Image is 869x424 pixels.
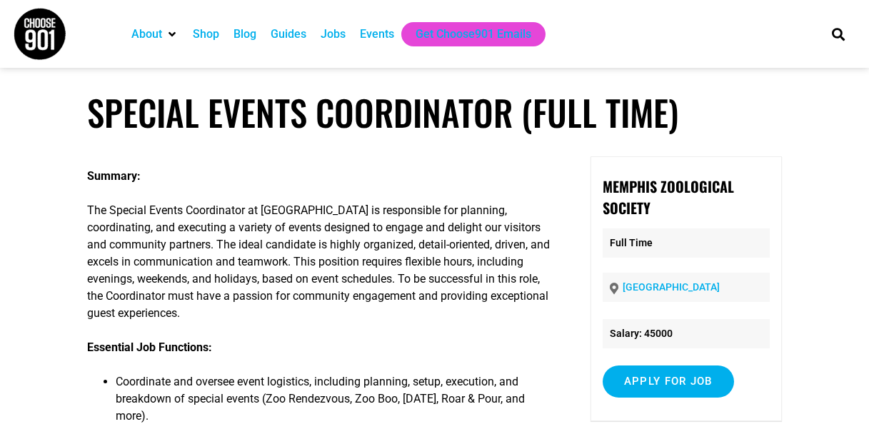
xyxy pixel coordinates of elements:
[87,91,783,133] h1: Special Events Coordinator (Full Time)
[233,26,256,43] a: Blog
[124,22,186,46] div: About
[623,281,720,293] a: [GEOGRAPHIC_DATA]
[416,26,531,43] a: Get Choose901 Emails
[131,26,162,43] a: About
[603,228,770,258] p: Full Time
[124,22,807,46] nav: Main nav
[603,319,770,348] li: Salary: 45000
[87,169,141,183] strong: Summary:
[271,26,306,43] a: Guides
[603,176,734,218] strong: Memphis Zoological Society
[360,26,394,43] a: Events
[603,365,734,398] input: Apply for job
[826,22,850,46] div: Search
[321,26,346,43] a: Jobs
[87,340,212,354] strong: Essential Job Functions:
[193,26,219,43] a: Shop
[87,202,556,322] p: The Special Events Coordinator at [GEOGRAPHIC_DATA] is responsible for planning, coordinating, an...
